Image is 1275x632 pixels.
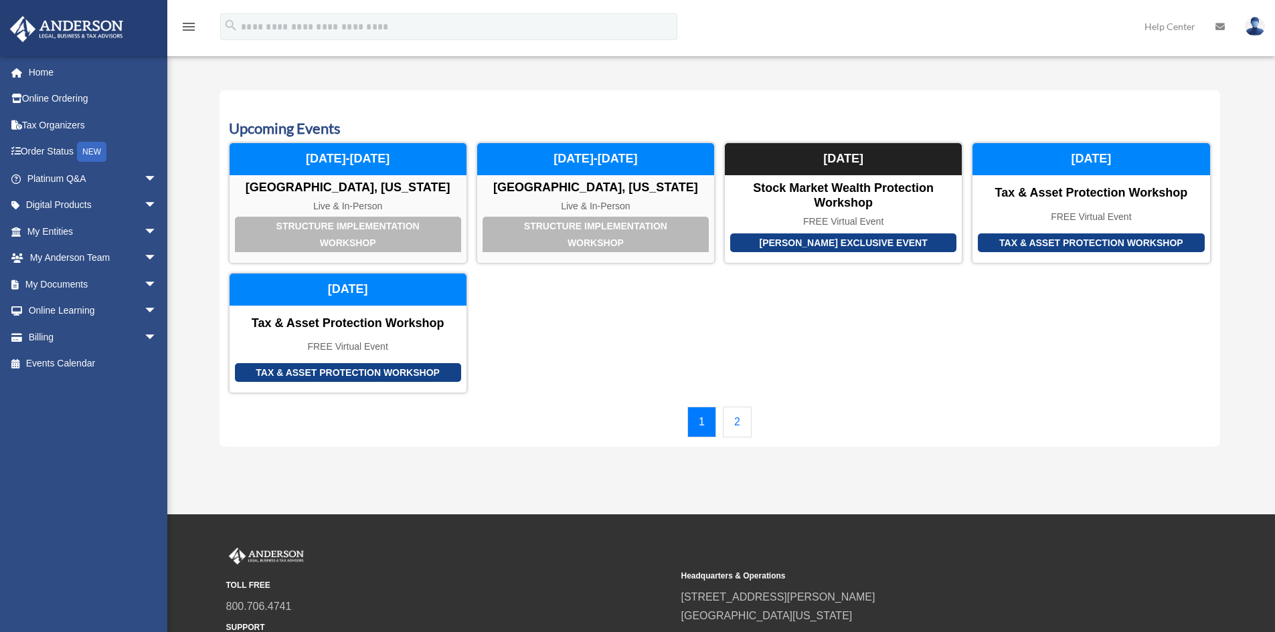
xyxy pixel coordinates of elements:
[9,192,177,219] a: Digital Productsarrow_drop_down
[230,143,466,175] div: [DATE]-[DATE]
[6,16,127,42] img: Anderson Advisors Platinum Portal
[181,23,197,35] a: menu
[144,298,171,325] span: arrow_drop_down
[725,216,962,227] div: FREE Virtual Event
[235,217,461,252] div: Structure Implementation Workshop
[224,18,238,33] i: search
[9,112,177,138] a: Tax Organizers
[9,165,177,192] a: Platinum Q&Aarrow_drop_down
[230,274,466,306] div: [DATE]
[9,324,177,350] a: Billingarrow_drop_down
[9,271,177,298] a: My Documentsarrow_drop_down
[230,316,466,331] div: Tax & Asset Protection Workshop
[230,201,466,212] div: Live & In-Person
[9,59,177,86] a: Home
[229,118,1211,139] h3: Upcoming Events
[483,217,709,252] div: Structure Implementation Workshop
[1245,17,1265,36] img: User Pic
[477,181,714,195] div: [GEOGRAPHIC_DATA], [US_STATE]
[77,142,106,162] div: NEW
[972,143,1209,175] div: [DATE]
[226,548,307,565] img: Anderson Advisors Platinum Portal
[687,407,716,437] a: 1
[9,86,177,112] a: Online Ordering
[730,233,956,253] div: [PERSON_NAME] Exclusive Event
[144,192,171,219] span: arrow_drop_down
[724,142,962,264] a: [PERSON_NAME] Exclusive Event Stock Market Wealth Protection Workshop FREE Virtual Event [DATE]
[681,591,875,603] a: [STREET_ADDRESS][PERSON_NAME]
[725,181,962,210] div: Stock Market Wealth Protection Workshop
[9,245,177,272] a: My Anderson Teamarrow_drop_down
[226,578,672,593] small: TOLL FREE
[235,363,461,383] div: Tax & Asset Protection Workshop
[972,186,1209,201] div: Tax & Asset Protection Workshop
[144,324,171,351] span: arrow_drop_down
[681,610,853,621] a: [GEOGRAPHIC_DATA][US_STATE]
[144,271,171,298] span: arrow_drop_down
[9,350,171,377] a: Events Calendar
[144,218,171,245] span: arrow_drop_down
[477,201,714,212] div: Live & In-Person
[9,298,177,324] a: Online Learningarrow_drop_down
[725,143,962,175] div: [DATE]
[229,273,467,393] a: Tax & Asset Protection Workshop Tax & Asset Protection Workshop FREE Virtual Event [DATE]
[9,218,177,245] a: My Entitiesarrow_drop_down
[144,245,171,272] span: arrow_drop_down
[477,142,715,264] a: Structure Implementation Workshop [GEOGRAPHIC_DATA], [US_STATE] Live & In-Person [DATE]-[DATE]
[226,601,292,612] a: 800.706.4741
[230,341,466,352] div: FREE Virtual Event
[972,142,1210,264] a: Tax & Asset Protection Workshop Tax & Asset Protection Workshop FREE Virtual Event [DATE]
[477,143,714,175] div: [DATE]-[DATE]
[144,165,171,193] span: arrow_drop_down
[681,569,1127,583] small: Headquarters & Operations
[978,233,1204,253] div: Tax & Asset Protection Workshop
[972,211,1209,223] div: FREE Virtual Event
[230,181,466,195] div: [GEOGRAPHIC_DATA], [US_STATE]
[229,142,467,264] a: Structure Implementation Workshop [GEOGRAPHIC_DATA], [US_STATE] Live & In-Person [DATE]-[DATE]
[9,138,177,166] a: Order StatusNEW
[723,407,752,437] a: 2
[181,19,197,35] i: menu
